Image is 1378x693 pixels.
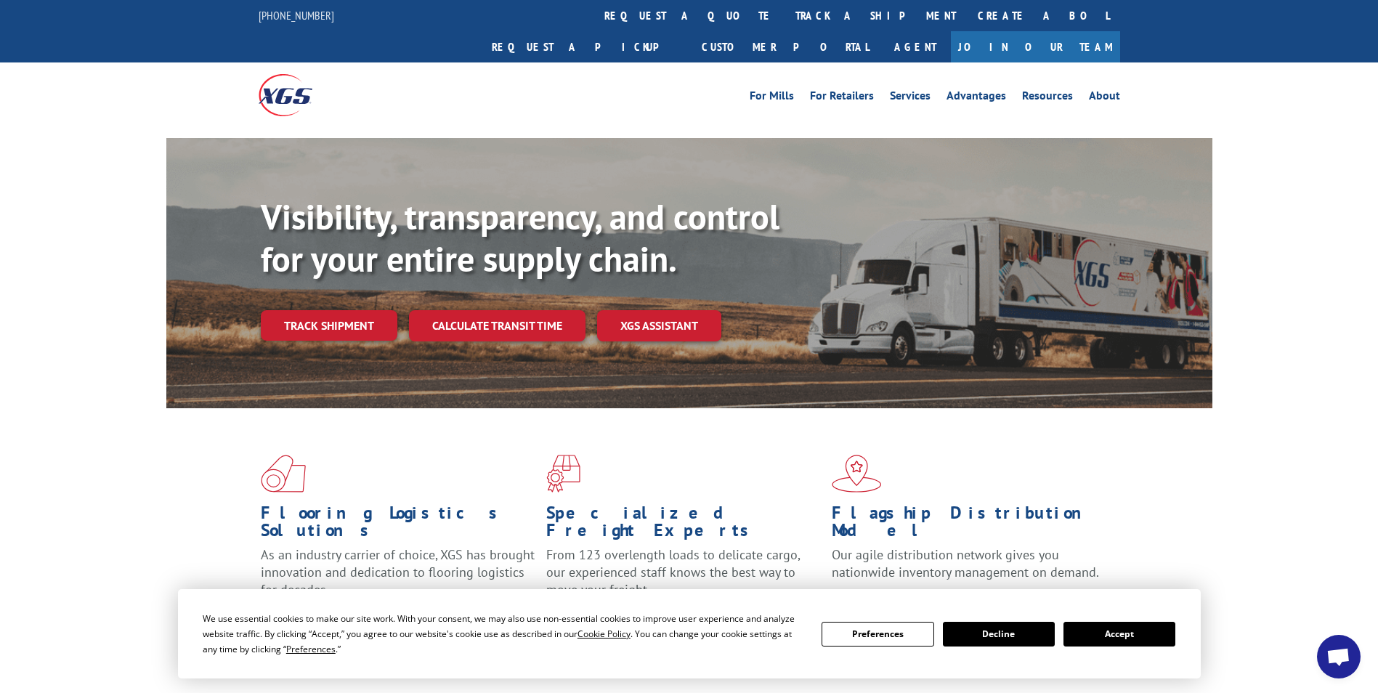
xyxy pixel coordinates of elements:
[261,455,306,493] img: xgs-icon-total-supply-chain-intelligence-red
[822,622,933,647] button: Preferences
[546,504,821,546] h1: Specialized Freight Experts
[409,310,585,341] a: Calculate transit time
[947,90,1006,106] a: Advantages
[597,310,721,341] a: XGS ASSISTANT
[481,31,691,62] a: Request a pickup
[261,194,779,281] b: Visibility, transparency, and control for your entire supply chain.
[261,504,535,546] h1: Flooring Logistics Solutions
[890,90,931,106] a: Services
[951,31,1120,62] a: Join Our Team
[810,90,874,106] a: For Retailers
[203,611,804,657] div: We use essential cookies to make our site work. With your consent, we may also use non-essential ...
[832,455,882,493] img: xgs-icon-flagship-distribution-model-red
[880,31,951,62] a: Agent
[1022,90,1073,106] a: Resources
[261,310,397,341] a: Track shipment
[943,622,1055,647] button: Decline
[178,589,1201,678] div: Cookie Consent Prompt
[259,8,334,23] a: [PHONE_NUMBER]
[691,31,880,62] a: Customer Portal
[546,546,821,611] p: From 123 overlength loads to delicate cargo, our experienced staff knows the best way to move you...
[286,643,336,655] span: Preferences
[1063,622,1175,647] button: Accept
[261,546,535,598] span: As an industry carrier of choice, XGS has brought innovation and dedication to flooring logistics...
[832,504,1106,546] h1: Flagship Distribution Model
[577,628,631,640] span: Cookie Policy
[1089,90,1120,106] a: About
[546,455,580,493] img: xgs-icon-focused-on-flooring-red
[832,546,1099,580] span: Our agile distribution network gives you nationwide inventory management on demand.
[750,90,794,106] a: For Mills
[1317,635,1361,678] div: Open chat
